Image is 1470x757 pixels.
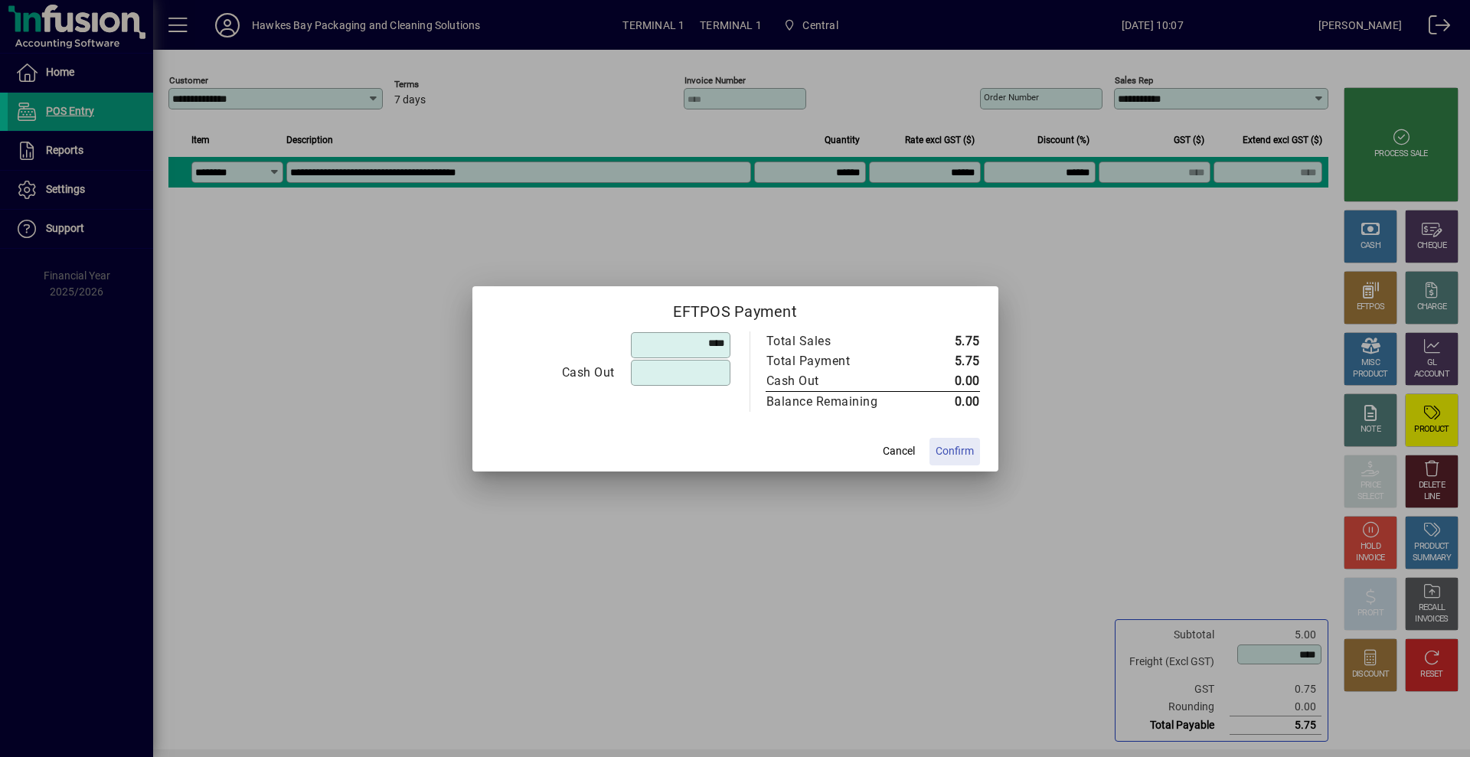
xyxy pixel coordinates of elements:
div: Balance Remaining [766,393,895,411]
button: Cancel [874,438,923,465]
td: 5.75 [910,331,980,351]
div: Cash Out [492,364,615,382]
span: Cancel [883,443,915,459]
button: Confirm [929,438,980,465]
td: 0.00 [910,371,980,392]
td: Total Sales [766,331,910,351]
h2: EFTPOS Payment [472,286,998,331]
td: 5.75 [910,351,980,371]
span: Confirm [936,443,974,459]
td: 0.00 [910,391,980,412]
div: Cash Out [766,372,895,390]
td: Total Payment [766,351,910,371]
